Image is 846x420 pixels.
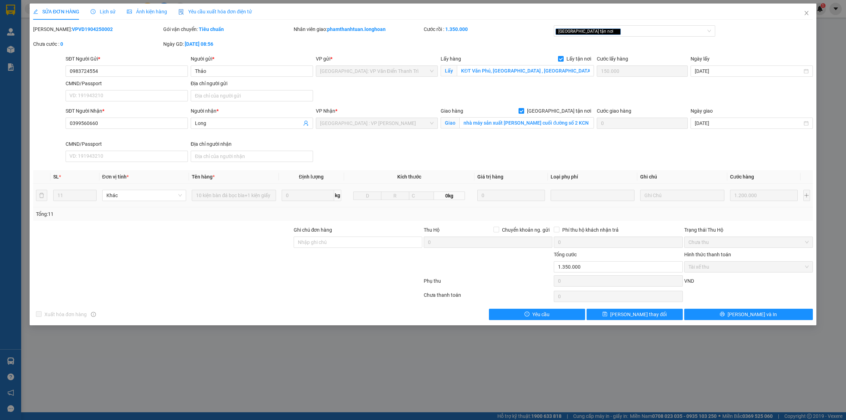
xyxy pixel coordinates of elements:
[688,237,809,247] span: Chưa thu
[60,41,63,47] b: 0
[499,226,552,234] span: Chuyển khoản ng. gửi
[684,226,813,234] div: Trạng thái Thu Hộ
[381,192,409,200] input: R
[191,80,313,87] div: Địa chỉ người gửi
[803,190,810,201] button: plus
[587,309,683,320] button: save[PERSON_NAME] thay đổi
[102,174,129,180] span: Đơn vị tính
[191,107,313,115] div: Người nhận
[33,40,162,48] div: Chưa cước :
[441,65,457,76] span: Lấy
[191,151,313,162] input: Địa chỉ của người nhận
[303,120,309,126] span: user-add
[33,9,38,14] span: edit
[457,65,594,76] input: Lấy tận nơi
[524,107,594,115] span: [GEOGRAPHIC_DATA] tận nơi
[33,25,162,33] div: [PERSON_NAME]:
[559,226,621,234] span: Phí thu hộ khách nhận trả
[294,237,422,248] input: Ghi chú đơn hàng
[320,66,434,76] span: Hà Nội: VP Văn Điển Thanh Trì
[53,174,59,180] span: SL
[695,67,802,75] input: Ngày lấy
[91,9,116,14] span: Lịch sử
[127,9,132,14] span: picture
[695,119,802,127] input: Ngày giao
[445,26,468,32] b: 1.350.000
[334,190,341,201] span: kg
[441,56,461,62] span: Lấy hàng
[423,291,553,303] div: Chưa thanh toán
[489,309,585,320] button: exclamation-circleYêu cầu
[602,312,607,317] span: save
[91,9,96,14] span: clock-circle
[191,55,313,63] div: Người gửi
[33,9,79,14] span: SỬA ĐƠN HÀNG
[36,210,326,218] div: Tổng: 11
[441,117,459,128] span: Giao
[178,9,252,14] span: Yêu cầu xuất hóa đơn điện tử
[640,190,724,201] input: Ghi Chú
[423,277,553,289] div: Phụ thu
[688,262,809,272] span: Tài xế thu
[684,252,731,257] label: Hình thức thanh toán
[36,190,47,201] button: delete
[91,312,96,317] span: info-circle
[66,55,188,63] div: SĐT Người Gửi
[66,80,188,87] div: CMND/Passport
[178,9,184,15] img: icon
[730,174,754,180] span: Cước hàng
[163,25,292,33] div: Gói vận chuyển:
[730,190,798,201] input: 0
[66,140,188,148] div: CMND/Passport
[525,312,529,317] span: exclamation-circle
[199,26,224,32] b: Tiêu chuẩn
[728,311,777,318] span: [PERSON_NAME] và In
[720,312,725,317] span: printer
[409,192,434,200] input: C
[316,108,335,114] span: VP Nhận
[597,118,688,129] input: Cước giao hàng
[441,108,463,114] span: Giao hàng
[191,140,313,148] div: Địa chỉ người nhận
[684,278,694,284] span: VND
[294,25,422,33] div: Nhân viên giao:
[554,252,577,257] span: Tổng cước
[597,108,631,114] label: Cước giao hàng
[477,190,545,201] input: 0
[320,118,434,128] span: Đà Nẵng : VP Thanh Khê
[316,55,438,63] div: VP gửi
[42,311,90,318] span: Xuất hóa đơn hàng
[691,56,710,62] label: Ngày lấy
[597,65,688,77] input: Cước lấy hàng
[424,25,552,33] div: Cước rồi :
[797,4,816,23] button: Close
[66,107,188,115] div: SĐT Người Nhận
[804,10,809,16] span: close
[191,90,313,101] input: Địa chỉ của người gửi
[477,174,503,180] span: Giá trị hàng
[459,117,594,128] input: Giao tận nơi
[299,174,324,180] span: Định lượng
[548,170,637,184] th: Loại phụ phí
[597,56,628,62] label: Cước lấy hàng
[434,192,465,200] span: 0kg
[294,227,332,233] label: Ghi chú đơn hàng
[684,309,813,320] button: printer[PERSON_NAME] và In
[691,108,713,114] label: Ngày giao
[192,190,276,201] input: VD: Bàn, Ghế
[185,41,213,47] b: [DATE] 08:56
[532,311,550,318] span: Yêu cầu
[424,227,440,233] span: Thu Hộ
[610,311,667,318] span: [PERSON_NAME] thay đổi
[637,170,727,184] th: Ghi chú
[127,9,167,14] span: Ảnh kiện hàng
[327,26,386,32] b: phamthanhtuan.longhoan
[614,30,618,33] span: close
[397,174,421,180] span: Kích thước
[556,29,621,35] span: [GEOGRAPHIC_DATA] tận nơi
[353,192,381,200] input: D
[192,174,215,180] span: Tên hàng
[106,190,182,201] span: Khác
[564,55,594,63] span: Lấy tận nơi
[72,26,113,32] b: VPVD1904250002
